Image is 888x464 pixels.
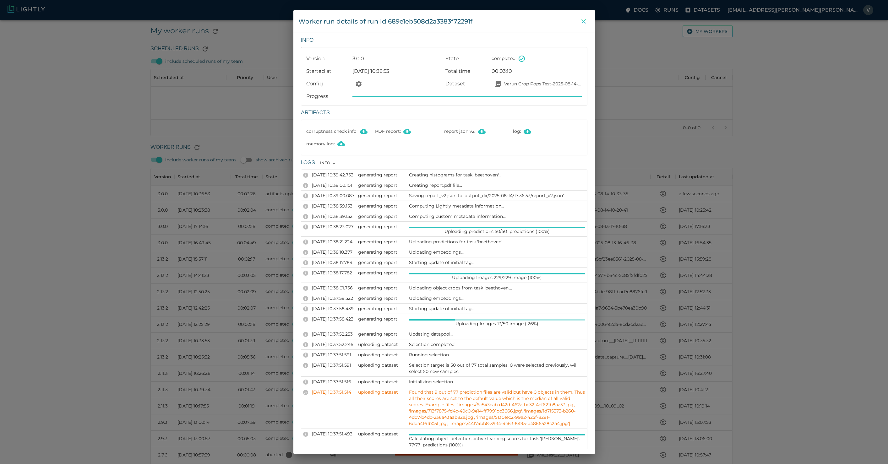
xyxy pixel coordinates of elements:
[409,213,585,219] p: Computing custom metadata information...
[409,239,585,245] p: Uploading predictions for task 'beethoven'...
[303,240,308,245] div: INFO
[358,259,405,266] p: generating report
[515,52,528,65] button: State set to COMPLETED
[298,16,472,26] div: Worker run details of run id 689e1eb508d2a3383f72291f
[303,214,308,219] div: INFO
[303,380,308,385] div: INFO
[492,78,582,90] a: Open your dataset Varun Crop Pops Test-2025-08-14-10-33-35Varun Crop Pops Test-2025-08-14-10-33-35
[357,125,370,138] a: Download corruptness check info
[301,108,587,118] h6: Artifacts
[350,52,443,62] div: 3.0.0
[312,182,354,188] p: [DATE] 10:39:00.101
[409,259,585,266] p: Starting update of initial tag...
[358,379,405,385] p: uploading dataset
[303,193,308,198] div: INFO
[358,389,405,395] p: uploading dataset
[444,125,513,138] p: report json v2 :
[303,432,308,437] div: INFO
[312,192,354,199] p: [DATE] 10:39:00.087
[358,239,405,245] p: generating report
[303,286,308,291] div: INFO
[312,389,354,395] p: [DATE] 10:37:51.514
[303,306,308,311] div: INFO
[312,331,354,337] p: [DATE] 10:37:52.253
[306,125,375,138] p: corruptness check info :
[358,249,405,255] p: generating report
[444,228,550,235] p: Uploading predictions 50/50 predictions (100%)
[312,224,354,230] p: [DATE] 10:38:23.027
[521,125,534,138] a: Download log
[504,81,582,87] p: Varun Crop Pops Test-2025-08-14-10-33-35
[358,305,405,312] p: generating report
[401,125,413,138] a: Download PDF report
[358,295,405,301] p: generating report
[312,352,354,358] p: [DATE] 10:37:51.591
[492,56,515,61] span: completed
[358,203,405,209] p: generating report
[358,270,405,276] p: generating report
[335,138,347,150] button: Download memory log
[358,316,405,322] p: generating report
[312,431,354,437] p: [DATE] 10:37:51.493
[303,183,308,188] div: INFO
[306,93,350,100] p: Progress
[445,80,489,88] p: Dataset
[303,250,308,255] div: INFO
[312,285,354,291] p: [DATE] 10:38:01.756
[312,341,354,348] p: [DATE] 10:37:52.246
[358,224,405,230] p: generating report
[358,362,405,368] p: uploading dataset
[306,138,375,150] p: memory log :
[409,341,585,348] p: Selection completed.
[358,431,405,437] p: uploading dataset
[303,353,308,358] div: INFO
[409,182,585,188] p: Creating report.pdf file...
[452,274,542,281] p: Uploading Images 229/229 image (100%)
[445,55,489,62] p: State
[409,352,585,358] p: Running selection...
[312,379,354,385] p: [DATE] 10:37:51.516
[312,203,354,209] p: [DATE] 10:38:39.153
[303,390,308,395] div: WARNING
[409,305,585,312] p: Starting update of initial tag...
[312,213,354,219] p: [DATE] 10:38:39.152
[409,435,585,448] p: Calculating object detection active learning scores for task '[PERSON_NAME]'. 77/77 predictions (...
[409,362,585,375] p: Selection target is 50 out of 77 total samples. 0 were selected previously, will select 50 new sa...
[306,80,350,88] p: Config
[301,35,587,45] h6: Info
[358,331,405,337] p: generating report
[492,68,512,74] time: 00:03:10
[409,285,585,291] p: Uploading object crops from task 'beethoven'...
[312,249,354,255] p: [DATE] 10:38:18.377
[303,260,308,265] div: INFO
[358,352,405,358] p: uploading dataset
[352,68,389,74] span: [DATE] 10:36:53
[303,363,308,368] div: INFO
[303,224,308,229] div: INFO
[312,239,354,245] p: [DATE] 10:38:21.224
[312,172,354,178] p: [DATE] 10:39:42.753
[306,67,350,75] p: Started at
[312,305,354,312] p: [DATE] 10:37:58.439
[303,271,308,276] div: INFO
[320,160,338,167] div: INFO
[358,172,405,178] p: generating report
[312,259,354,266] p: [DATE] 10:38:17.784
[303,296,308,301] div: INFO
[358,192,405,199] p: generating report
[577,15,590,28] button: close
[312,295,354,301] p: [DATE] 10:37:59.522
[312,362,354,368] p: [DATE] 10:37:51.591
[303,332,308,337] div: INFO
[301,158,315,168] h6: Logs
[409,249,585,255] p: Uploading embeddings...
[492,78,504,90] button: Open your dataset Varun Crop Pops Test-2025-08-14-10-33-35
[513,125,582,138] p: log :
[303,317,308,322] div: INFO
[303,204,308,209] div: INFO
[358,285,405,291] p: generating report
[358,213,405,219] p: generating report
[409,295,585,301] p: Uploading embeddings...
[409,379,585,385] p: Initializing selection...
